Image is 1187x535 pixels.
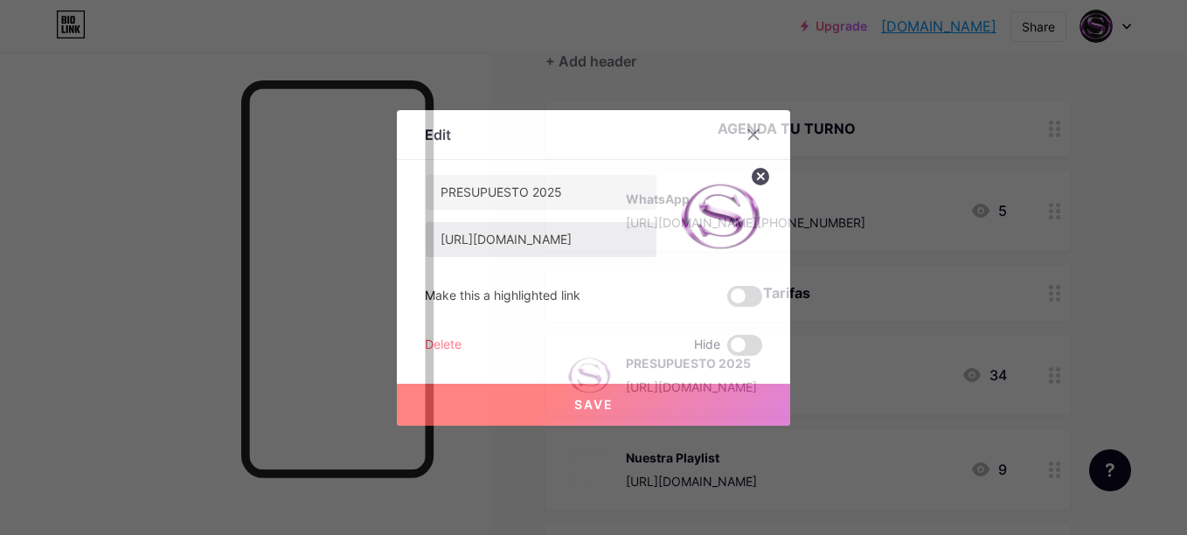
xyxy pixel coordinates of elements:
input: Title [426,175,656,210]
input: URL [426,222,656,257]
div: Edit [425,124,451,145]
button: Save [397,384,790,426]
div: Make this a highlighted link [425,286,580,307]
div: Delete [425,335,462,356]
img: link_thumbnail [678,174,762,258]
span: Hide [694,335,720,356]
span: Save [574,397,614,412]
